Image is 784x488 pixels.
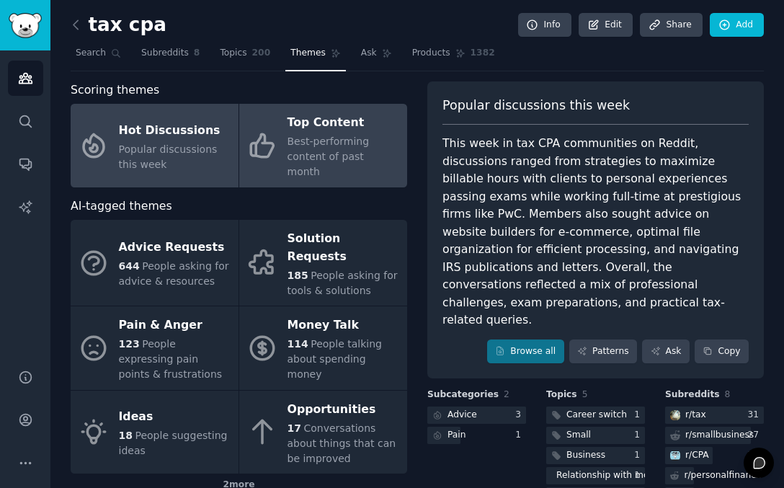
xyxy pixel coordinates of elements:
[288,398,400,421] div: Opportunities
[569,340,637,364] a: Patterns
[412,47,450,60] span: Products
[119,338,223,380] span: People expressing pain points & frustrations
[685,409,706,422] div: r/ tax
[361,47,377,60] span: Ask
[515,429,526,442] div: 1
[582,389,588,399] span: 5
[442,135,749,329] div: This week in tax CPA communities on Reddit, discussions ranged from strategies to maximize billab...
[665,389,720,402] span: Subreddits
[546,447,645,465] a: Business1
[747,449,764,462] div: 15
[634,429,645,442] div: 1
[288,422,396,464] span: Conversations about things that can be improved
[640,13,702,37] a: Share
[747,409,764,422] div: 31
[215,42,275,71] a: Topics200
[566,409,627,422] div: Career switch
[685,429,754,442] div: r/ smallbusiness
[665,447,764,465] a: CPAr/CPA15
[71,306,239,390] a: Pain & Anger123People expressing pain points & frustrations
[471,47,495,60] span: 1382
[119,236,231,259] div: Advice Requests
[670,451,680,461] img: CPA
[670,410,680,420] img: tax
[665,407,764,425] a: taxr/tax31
[71,104,239,187] a: Hot DiscussionsPopular discussions this week
[285,42,346,71] a: Themes
[119,143,218,170] span: Popular discussions this week
[407,42,500,71] a: Products1382
[71,42,126,71] a: Search
[288,270,308,281] span: 185
[566,429,591,442] div: Small
[288,338,308,350] span: 114
[119,430,133,441] span: 18
[447,409,477,422] div: Advice
[119,260,140,272] span: 644
[288,422,301,434] span: 17
[71,198,172,216] span: AI-tagged themes
[239,220,407,306] a: Solution Requests185People asking for tools & solutions
[546,389,577,402] span: Topics
[71,14,166,37] h2: tax cpa
[119,119,231,142] div: Hot Discussions
[634,449,645,462] div: 1
[427,407,526,425] a: Advice3
[725,389,731,399] span: 8
[194,47,200,60] span: 8
[579,13,633,37] a: Edit
[71,81,159,99] span: Scoring themes
[665,427,764,445] a: r/smallbusiness27
[710,13,764,37] a: Add
[642,340,690,364] a: Ask
[546,427,645,445] a: Small1
[220,47,246,60] span: Topics
[665,467,764,485] a: r/personalfinance9
[141,47,189,60] span: Subreddits
[447,429,466,442] div: Pain
[442,97,630,115] span: Popular discussions this week
[695,340,749,364] button: Copy
[288,314,400,337] div: Money Talk
[747,429,764,442] div: 27
[546,407,645,425] a: Career switch1
[119,260,229,287] span: People asking for advice & resources
[504,389,509,399] span: 2
[239,104,407,187] a: Top ContentBest-performing content of past month
[119,338,140,350] span: 123
[76,47,106,60] span: Search
[684,469,761,482] div: r/ personalfinance
[427,427,526,445] a: Pain1
[119,314,231,337] div: Pain & Anger
[290,47,326,60] span: Themes
[119,406,231,429] div: Ideas
[288,228,400,268] div: Solution Requests
[427,389,499,402] span: Subcategories
[288,136,370,177] span: Best-performing content of past month
[288,270,398,296] span: People asking for tools & solutions
[546,467,645,485] a: Relationship with money1
[487,340,564,364] a: Browse all
[71,391,239,474] a: Ideas18People suggesting ideas
[71,220,239,306] a: Advice Requests644People asking for advice & resources
[239,306,407,390] a: Money Talk114People talking about spending money
[288,112,400,135] div: Top Content
[119,430,228,456] span: People suggesting ideas
[566,449,605,462] div: Business
[515,409,526,422] div: 3
[252,47,271,60] span: 200
[518,13,571,37] a: Info
[634,409,645,422] div: 1
[634,469,645,482] div: 1
[136,42,205,71] a: Subreddits8
[9,13,42,38] img: GummySearch logo
[239,391,407,474] a: Opportunities17Conversations about things that can be improved
[685,449,709,462] div: r/ CPA
[556,469,665,482] div: Relationship with money
[288,338,382,380] span: People talking about spending money
[356,42,397,71] a: Ask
